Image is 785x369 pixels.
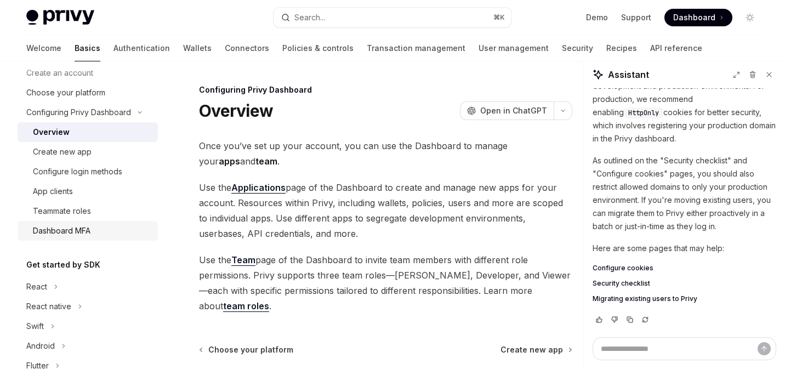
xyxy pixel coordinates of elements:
[26,35,61,61] a: Welcome
[664,9,732,26] a: Dashboard
[639,314,652,325] button: Reload last chat
[223,300,269,312] a: team roles
[274,8,512,27] button: Search...⌘K
[593,279,650,288] span: Security checklist
[608,68,649,81] span: Assistant
[26,106,131,119] div: Configuring Privy Dashboard
[741,9,759,26] button: Toggle dark mode
[199,101,273,121] h1: Overview
[26,10,94,25] img: light logo
[18,103,158,122] button: Configuring Privy Dashboard
[18,297,158,316] button: React native
[33,165,122,178] div: Configure login methods
[282,35,354,61] a: Policies & controls
[460,101,554,120] button: Open in ChatGPT
[26,280,47,293] div: React
[18,221,158,241] a: Dashboard MFA
[33,185,73,198] div: App clients
[33,126,70,139] div: Overview
[18,336,158,356] button: Android
[673,12,715,23] span: Dashboard
[650,35,702,61] a: API reference
[593,337,776,360] textarea: Ask a question...
[18,83,158,103] a: Choose your platform
[367,35,465,61] a: Transaction management
[26,258,100,271] h5: Get started by SDK
[608,314,621,325] button: Vote that response was not good
[26,300,71,313] div: React native
[593,314,606,325] button: Vote that response was good
[593,279,776,288] a: Security checklist
[18,316,158,336] button: Swift
[593,294,776,303] a: Migrating existing users to Privy
[231,182,286,194] a: Applications
[26,86,105,99] div: Choose your platform
[621,12,651,23] a: Support
[480,105,547,116] span: Open in ChatGPT
[593,264,653,273] span: Configure cookies
[26,339,55,353] div: Android
[231,254,255,266] a: Team
[593,294,697,303] span: Migrating existing users to Privy
[628,109,659,117] span: HttpOnly
[33,224,90,237] div: Dashboard MFA
[593,154,776,233] p: As outlined on the "Security checklist" and "Configure cookies" pages, you should also restrict a...
[18,142,158,162] a: Create new app
[18,122,158,142] a: Overview
[18,277,158,297] button: React
[294,11,325,24] div: Search...
[219,156,240,167] strong: apps
[199,84,572,95] div: Configuring Privy Dashboard
[18,181,158,201] a: App clients
[255,156,277,167] strong: team
[199,138,572,169] span: Once you’ve set up your account, you can use the Dashboard to manage your and .
[75,35,100,61] a: Basics
[586,12,608,23] a: Demo
[183,35,212,61] a: Wallets
[26,320,44,333] div: Swift
[593,53,776,145] p: When moving your app to production, it's crucial to use separate Privy app IDs for your developme...
[562,35,593,61] a: Security
[199,252,572,314] span: Use the page of the Dashboard to invite team members with different role permissions. Privy suppo...
[606,35,637,61] a: Recipes
[593,264,776,273] a: Configure cookies
[33,145,92,158] div: Create new app
[33,205,91,218] div: Teammate roles
[593,242,776,255] p: Here are some pages that may help:
[493,13,505,22] span: ⌘ K
[199,180,572,241] span: Use the page of the Dashboard to create and manage new apps for your account. Resources within Pr...
[758,342,771,355] button: Send message
[18,201,158,221] a: Teammate roles
[225,35,269,61] a: Connectors
[479,35,549,61] a: User management
[113,35,170,61] a: Authentication
[623,314,636,325] button: Copy chat response
[18,162,158,181] a: Configure login methods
